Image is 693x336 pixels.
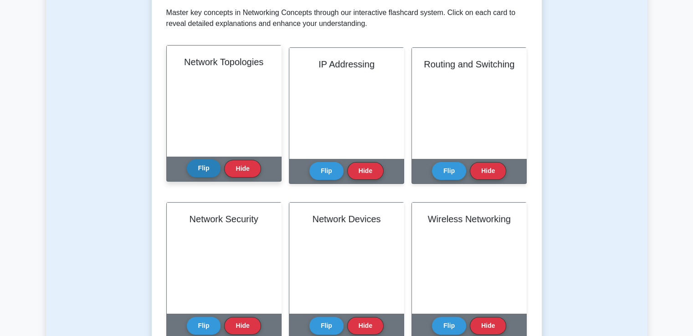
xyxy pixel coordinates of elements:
[432,317,466,335] button: Flip
[187,317,221,335] button: Flip
[166,7,527,29] p: Master key concepts in Networking Concepts through our interactive flashcard system. Click on eac...
[309,317,344,335] button: Flip
[347,317,384,335] button: Hide
[347,162,384,180] button: Hide
[224,317,261,335] button: Hide
[300,214,393,224] h2: Network Devices
[423,214,515,224] h2: Wireless Networking
[432,162,466,180] button: Flip
[470,317,506,335] button: Hide
[470,162,506,180] button: Hide
[224,160,261,178] button: Hide
[178,214,270,224] h2: Network Security
[187,159,221,177] button: Flip
[309,162,344,180] button: Flip
[423,59,515,70] h2: Routing and Switching
[300,59,393,70] h2: IP Addressing
[178,56,270,67] h2: Network Topologies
